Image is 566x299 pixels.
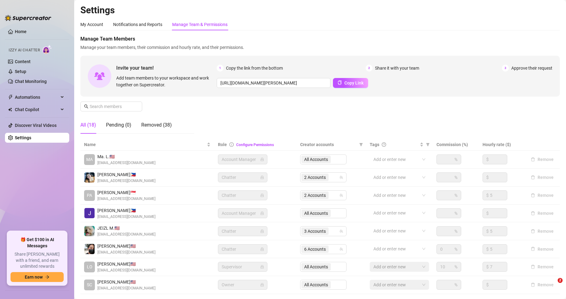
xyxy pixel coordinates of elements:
span: Account Manager [222,155,264,164]
div: My Account [80,21,103,28]
span: info-circle [229,142,234,147]
span: copy [338,80,342,85]
span: [PERSON_NAME] 🇺🇸 [97,261,155,267]
span: team [339,247,343,251]
span: Chatter [222,227,264,236]
span: Share it with your team [375,65,419,71]
span: 3 [502,65,509,71]
img: AI Chatter [42,45,52,54]
input: Search members [90,103,134,110]
span: [PERSON_NAME] 🇸🇬 [97,189,155,196]
span: 2 Accounts [301,192,329,199]
img: Chat Copilot [8,107,12,112]
span: question-circle [382,142,386,147]
span: thunderbolt [8,95,13,100]
span: [EMAIL_ADDRESS][DOMAIN_NAME] [97,178,155,184]
span: [PERSON_NAME] 🇵🇭 [97,207,155,214]
span: 3 Accounts [301,227,329,235]
button: Remove [528,263,556,271]
span: Approve their request [511,65,552,71]
a: Content [15,59,31,64]
img: logo-BBDzfeDw.svg [5,15,51,21]
span: 2 Accounts [304,192,326,199]
h2: Settings [80,4,560,16]
span: filter [426,143,430,146]
span: 6 Accounts [304,246,326,253]
span: Chatter [222,245,264,254]
span: Creator accounts [300,141,357,148]
img: JEIZL MALLARI [84,226,95,236]
img: Sheina Gorriceta [84,172,95,183]
span: 2 [558,278,563,283]
span: [PERSON_NAME] 🇺🇸 [97,243,155,249]
button: Copy Link [333,78,368,88]
a: Chat Monitoring [15,79,47,84]
th: Name [80,139,214,151]
span: search [84,104,88,109]
span: lock [260,229,264,233]
span: 1 [217,65,223,71]
a: Home [15,29,27,34]
th: Hourly rate ($) [479,139,525,151]
div: Removed (38) [141,121,172,129]
span: Earn now [25,275,43,279]
span: team [339,193,343,197]
span: [EMAIL_ADDRESS][DOMAIN_NAME] [97,196,155,202]
span: filter [425,140,431,149]
a: Setup [15,69,26,74]
a: Configure Permissions [236,143,274,147]
span: filter [359,143,363,146]
span: arrow-right [45,275,49,279]
span: lock [260,175,264,179]
span: JEIZL M. 🇺🇸 [97,225,155,232]
span: PA [87,192,92,199]
span: lock [260,247,264,251]
img: John Lhester [84,208,95,218]
button: Remove [528,192,556,199]
span: Izzy AI Chatter [9,47,40,53]
span: MA [86,156,93,163]
span: 2 Accounts [301,174,329,181]
span: SC [87,281,92,288]
span: 🎁 Get $100 in AI Messages [11,237,64,249]
span: Invite your team! [116,64,217,72]
span: Copy Link [344,80,364,85]
span: [PERSON_NAME] 🇺🇸 [97,279,155,285]
span: Tags [370,141,379,148]
button: Remove [528,245,556,253]
button: Remove [528,281,556,288]
span: team [339,229,343,233]
span: [EMAIL_ADDRESS][DOMAIN_NAME] [97,267,155,273]
button: Remove [528,156,556,163]
span: Chatter [222,191,264,200]
span: [EMAIL_ADDRESS][DOMAIN_NAME] [97,160,155,166]
span: 2 Accounts [304,174,326,181]
span: lock [260,265,264,269]
span: [EMAIL_ADDRESS][DOMAIN_NAME] [97,232,155,237]
span: filter [358,140,364,149]
div: Manage Team & Permissions [172,21,228,28]
span: Name [84,141,206,148]
a: Settings [15,135,31,140]
span: lock [260,283,264,287]
button: Remove [528,210,556,217]
span: lock [260,158,264,161]
span: 3 Accounts [304,228,326,235]
img: john kenneth santillan [84,244,95,254]
span: Manage Team Members [80,35,560,43]
span: team [339,175,343,179]
th: Commission (%) [433,139,479,151]
span: Copy the link from the bottom [226,65,283,71]
span: [EMAIL_ADDRESS][DOMAIN_NAME] [97,214,155,220]
button: Remove [528,174,556,181]
span: Share [PERSON_NAME] with a friend, and earn unlimited rewards [11,251,64,270]
span: Ma. L. 🇺🇸 [97,153,155,160]
span: [PERSON_NAME] 🇵🇭 [97,171,155,178]
a: Discover Viral Videos [15,123,57,128]
span: [EMAIL_ADDRESS][DOMAIN_NAME] [97,285,155,291]
div: Pending (0) [106,121,131,129]
span: 6 Accounts [301,245,329,253]
span: Automations [15,92,59,102]
span: LO [87,263,92,270]
span: Manage your team members, their commission and hourly rate, and their permissions. [80,44,560,51]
